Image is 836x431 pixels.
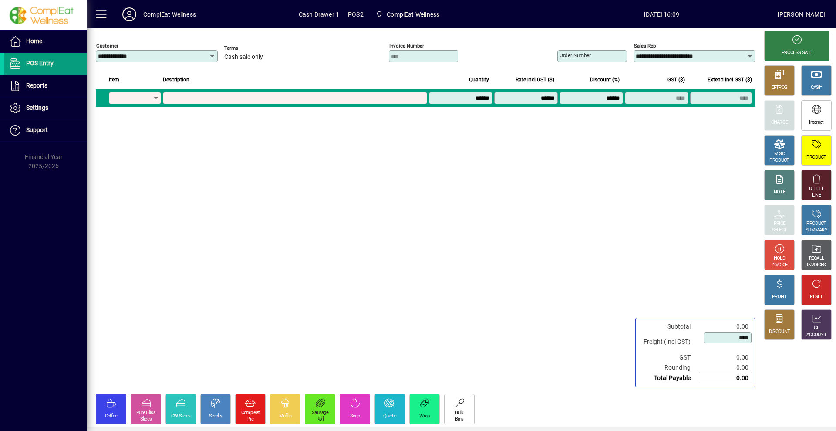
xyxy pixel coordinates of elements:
span: GST ($) [667,75,685,85]
div: MISC [774,151,785,157]
span: Extend incl GST ($) [708,75,752,85]
div: Soup [350,413,360,420]
div: LINE [812,192,821,199]
div: Pure Bliss [136,410,155,416]
td: Subtotal [639,322,699,332]
div: Bins [455,416,463,423]
mat-label: Order number [560,52,591,58]
mat-label: Customer [96,43,118,49]
div: CASH [811,85,822,91]
div: ComplEat Wellness [143,7,196,21]
button: Profile [115,7,143,22]
span: Home [26,37,42,44]
span: Discount (%) [590,75,620,85]
div: PRICE [774,221,785,227]
div: HOLD [774,255,785,262]
span: [DATE] 16:09 [546,7,778,21]
div: PRODUCT [806,221,826,227]
span: Support [26,126,48,133]
span: ComplEat Wellness [387,7,439,21]
td: 0.00 [699,353,752,363]
td: 0.00 [699,363,752,373]
div: RECALL [809,255,824,262]
div: ACCOUNT [806,332,826,338]
span: Rate incl GST ($) [516,75,554,85]
mat-label: Sales rep [634,43,656,49]
span: Reports [26,82,47,89]
span: POS Entry [26,60,54,67]
td: Freight (Incl GST) [639,332,699,353]
div: CHARGE [771,119,788,126]
div: CW Slices [171,413,191,420]
td: 0.00 [699,373,752,383]
div: SELECT [772,227,787,234]
mat-label: Invoice number [389,43,424,49]
div: Slices [140,416,152,423]
span: ComplEat Wellness [372,7,443,22]
div: Bulk [455,410,463,416]
span: Settings [26,104,48,111]
div: RESET [810,294,823,300]
div: Scrolls [209,413,222,420]
div: Pie [247,416,253,423]
div: [PERSON_NAME] [778,7,825,21]
td: 0.00 [699,322,752,332]
div: PROCESS SALE [782,50,812,56]
span: Item [109,75,119,85]
span: Quantity [469,75,489,85]
div: Coffee [105,413,118,420]
div: PROFIT [772,294,787,300]
div: EFTPOS [772,85,788,91]
div: DELETE [809,186,824,192]
td: Total Payable [639,373,699,383]
div: DISCOUNT [769,329,790,335]
div: INVOICE [771,262,787,268]
span: Terms [224,45,276,51]
div: GL [814,325,819,332]
div: INVOICES [807,262,826,268]
span: Cash Drawer 1 [299,7,339,21]
span: Description [163,75,189,85]
span: Cash sale only [224,54,263,61]
div: Wrap [419,413,429,420]
a: Reports [4,75,87,97]
a: Settings [4,97,87,119]
td: Rounding [639,363,699,373]
div: Quiche [383,413,397,420]
div: Roll [317,416,324,423]
div: PRODUCT [806,154,826,161]
span: POS2 [348,7,364,21]
div: Muffin [279,413,292,420]
div: PRODUCT [769,157,789,164]
a: Support [4,119,87,141]
div: SUMMARY [806,227,827,234]
div: NOTE [774,189,785,196]
td: GST [639,353,699,363]
div: Internet [809,119,823,126]
a: Home [4,31,87,52]
div: Sausage [312,410,328,416]
div: Compleat [241,410,260,416]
